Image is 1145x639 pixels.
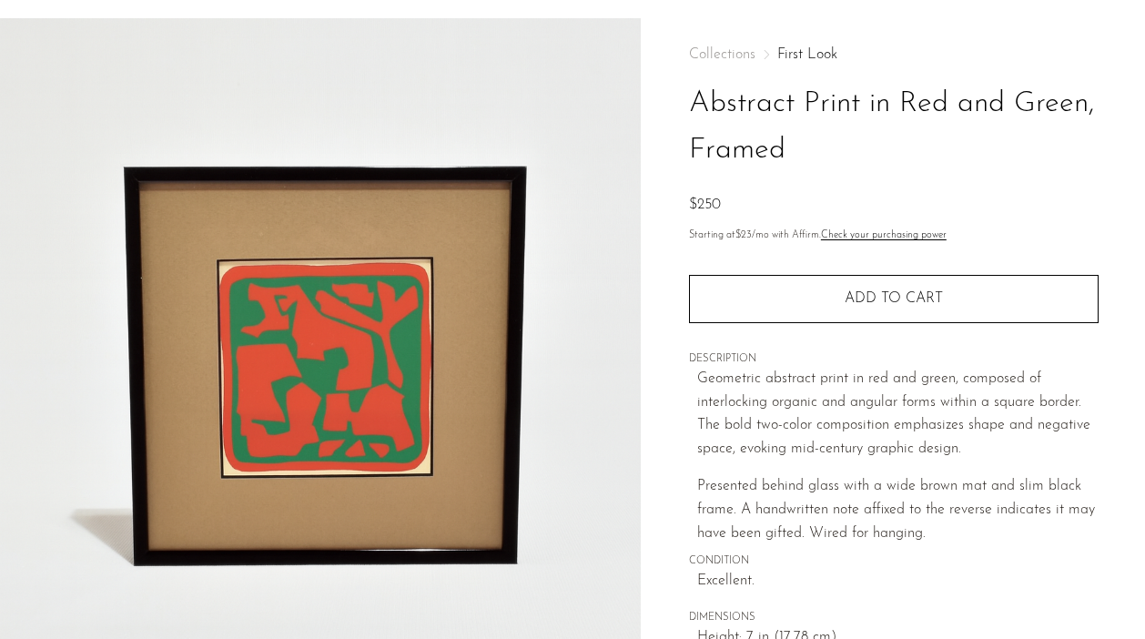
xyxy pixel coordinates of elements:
[689,47,1099,62] nav: Breadcrumbs
[689,228,1099,244] p: Starting at /mo with Affirm.
[689,275,1099,322] button: Add to cart
[697,570,1099,593] span: Excellent.
[735,230,752,240] span: $23
[689,610,1099,626] span: DIMENSIONS
[689,198,721,212] span: $250
[689,81,1099,174] h1: Abstract Print in Red and Green, Framed
[697,368,1099,461] p: Geometric abstract print in red and green, composed of interlocking organic and angular forms wit...
[777,47,837,62] a: First Look
[697,475,1099,545] p: Presented behind glass with a wide brown mat and slim black frame. A handwritten note affixed to ...
[689,351,1099,368] span: DESCRIPTION
[845,291,943,306] span: Add to cart
[689,553,1099,570] span: CONDITION
[689,47,755,62] span: Collections
[821,230,947,240] a: Check your purchasing power - Learn more about Affirm Financing (opens in modal)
